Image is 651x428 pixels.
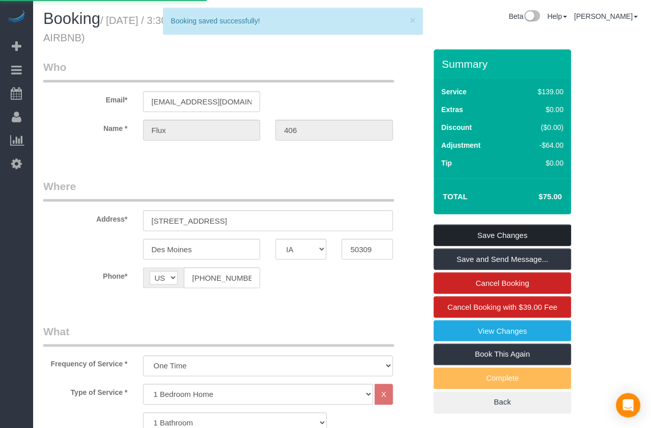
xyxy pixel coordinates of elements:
label: Name * [36,120,135,133]
a: Cancel Booking with $39.00 Fee [434,297,572,318]
label: Tip [442,158,452,168]
span: Cancel Booking with $39.00 Fee [448,303,558,311]
input: First Name* [143,120,261,141]
a: Help [548,12,567,20]
label: Discount [442,122,472,132]
h3: Summary [442,58,566,70]
a: Book This Again [434,344,572,365]
a: Save and Send Message... [434,249,572,270]
label: Address* [36,210,135,224]
a: Beta [509,12,540,20]
label: Type of Service * [36,384,135,398]
legend: Where [43,179,394,202]
input: Last Name* [276,120,393,141]
input: Phone* [184,267,261,288]
div: $139.00 [517,87,564,97]
img: New interface [524,10,540,23]
div: $0.00 [517,104,564,115]
a: [PERSON_NAME] [575,12,638,20]
a: Back [434,392,572,413]
img: Automaid Logo [6,10,26,24]
label: Phone* [36,267,135,281]
h4: $75.00 [508,193,562,201]
a: Save Changes [434,225,572,246]
input: Zip Code* [342,239,393,260]
label: Frequency of Service * [36,356,135,369]
div: ($0.00) [517,122,564,132]
label: Service [442,87,467,97]
div: -$64.00 [517,140,564,150]
div: $0.00 [517,158,564,168]
label: Adjustment [442,140,481,150]
input: City* [143,239,261,260]
span: Booking [43,10,100,28]
strong: Total [443,192,468,201]
label: Email* [36,91,135,105]
input: Email* [143,91,261,112]
button: × [410,15,416,25]
legend: Who [43,60,394,83]
div: Open Intercom Messenger [616,393,641,418]
a: View Changes [434,320,572,342]
a: Cancel Booking [434,273,572,294]
label: Extras [442,104,464,115]
div: Booking saved successfully! [171,16,415,26]
legend: What [43,324,394,347]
